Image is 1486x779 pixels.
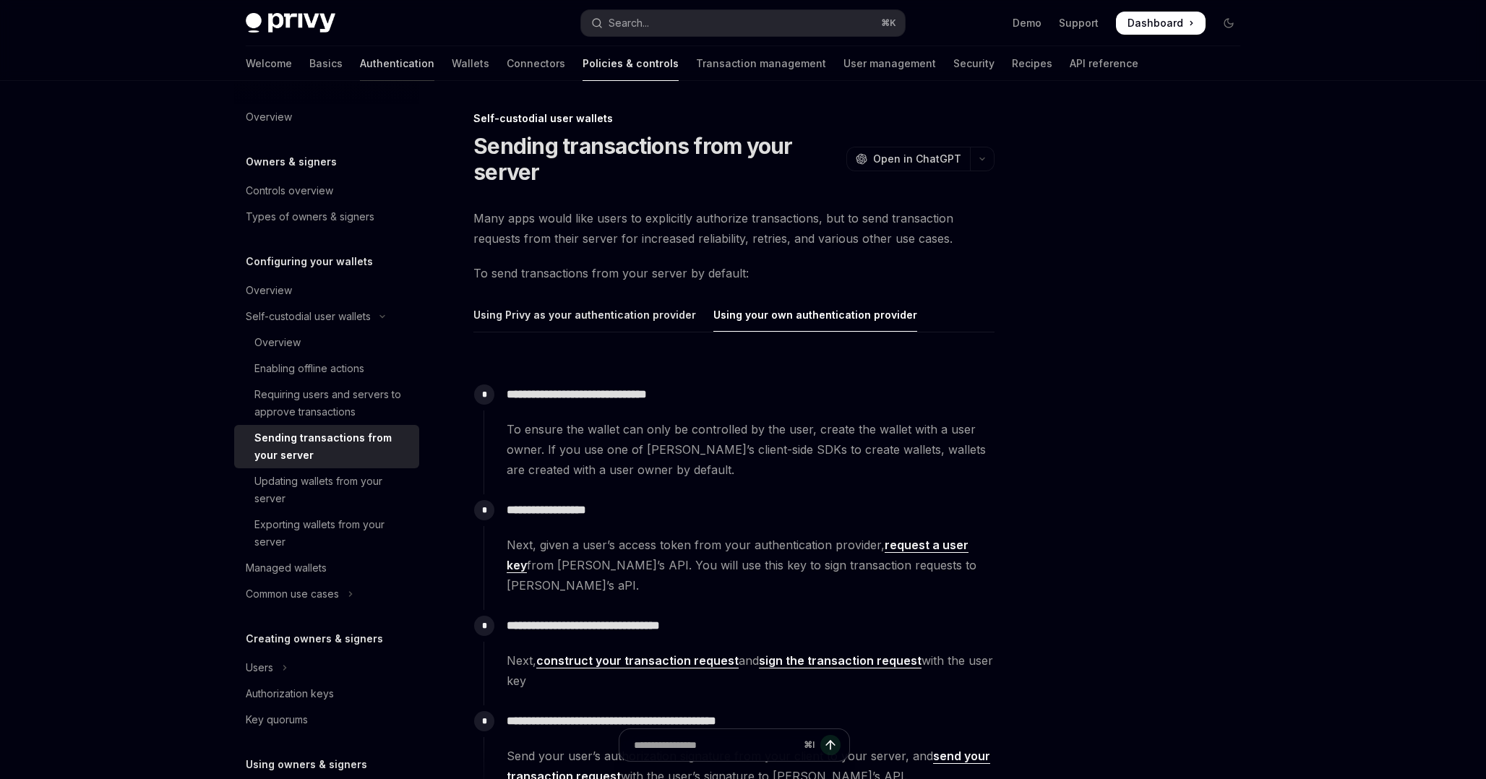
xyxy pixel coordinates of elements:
[254,360,364,377] div: Enabling offline actions
[881,17,896,29] span: ⌘ K
[1128,16,1183,30] span: Dashboard
[246,308,371,325] div: Self-custodial user wallets
[1116,12,1206,35] a: Dashboard
[1012,46,1052,81] a: Recipes
[507,650,994,691] span: Next, and with the user key
[507,46,565,81] a: Connectors
[234,178,419,204] a: Controls overview
[473,298,696,332] div: Using Privy as your authentication provider
[583,46,679,81] a: Policies & controls
[234,277,419,304] a: Overview
[696,46,826,81] a: Transaction management
[246,108,292,126] div: Overview
[254,516,411,551] div: Exporting wallets from your server
[1070,46,1138,81] a: API reference
[234,581,419,607] button: Toggle Common use cases section
[246,711,308,728] div: Key quorums
[234,468,419,512] a: Updating wallets from your server
[309,46,343,81] a: Basics
[254,386,411,421] div: Requiring users and servers to approve transactions
[254,334,301,351] div: Overview
[234,204,419,230] a: Types of owners & signers
[507,535,994,595] span: Next, given a user’s access token from your authentication provider, from [PERSON_NAME]’s API. Yo...
[634,729,798,761] input: Ask a question...
[234,356,419,382] a: Enabling offline actions
[473,111,995,126] div: Self-custodial user wallets
[507,419,994,480] span: To ensure the wallet can only be controlled by the user, create the wallet with a user owner. If ...
[246,46,292,81] a: Welcome
[246,253,373,270] h5: Configuring your wallets
[246,559,327,577] div: Managed wallets
[246,685,334,702] div: Authorization keys
[820,735,841,755] button: Send message
[843,46,936,81] a: User management
[246,208,374,225] div: Types of owners & signers
[360,46,434,81] a: Authentication
[246,13,335,33] img: dark logo
[246,282,292,299] div: Overview
[581,10,905,36] button: Open search
[254,473,411,507] div: Updating wallets from your server
[246,153,337,171] h5: Owners & signers
[246,182,333,199] div: Controls overview
[536,653,739,668] a: construct your transaction request
[234,330,419,356] a: Overview
[846,147,970,171] button: Open in ChatGPT
[234,681,419,707] a: Authorization keys
[246,630,383,647] h5: Creating owners & signers
[473,208,995,249] span: Many apps would like users to explicitly authorize transactions, but to send transaction requests...
[873,152,961,166] span: Open in ChatGPT
[452,46,489,81] a: Wallets
[1059,16,1099,30] a: Support
[234,104,419,130] a: Overview
[234,425,419,468] a: Sending transactions from your server
[234,707,419,733] a: Key quorums
[234,304,419,330] button: Toggle Self-custodial user wallets section
[609,14,649,32] div: Search...
[254,429,411,464] div: Sending transactions from your server
[473,263,995,283] span: To send transactions from your server by default:
[953,46,995,81] a: Security
[246,659,273,676] div: Users
[234,512,419,555] a: Exporting wallets from your server
[234,382,419,425] a: Requiring users and servers to approve transactions
[234,555,419,581] a: Managed wallets
[759,653,922,668] a: sign the transaction request
[473,133,841,185] h1: Sending transactions from your server
[246,756,367,773] h5: Using owners & signers
[1013,16,1042,30] a: Demo
[1217,12,1240,35] button: Toggle dark mode
[234,655,419,681] button: Toggle Users section
[246,585,339,603] div: Common use cases
[713,298,917,332] div: Using your own authentication provider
